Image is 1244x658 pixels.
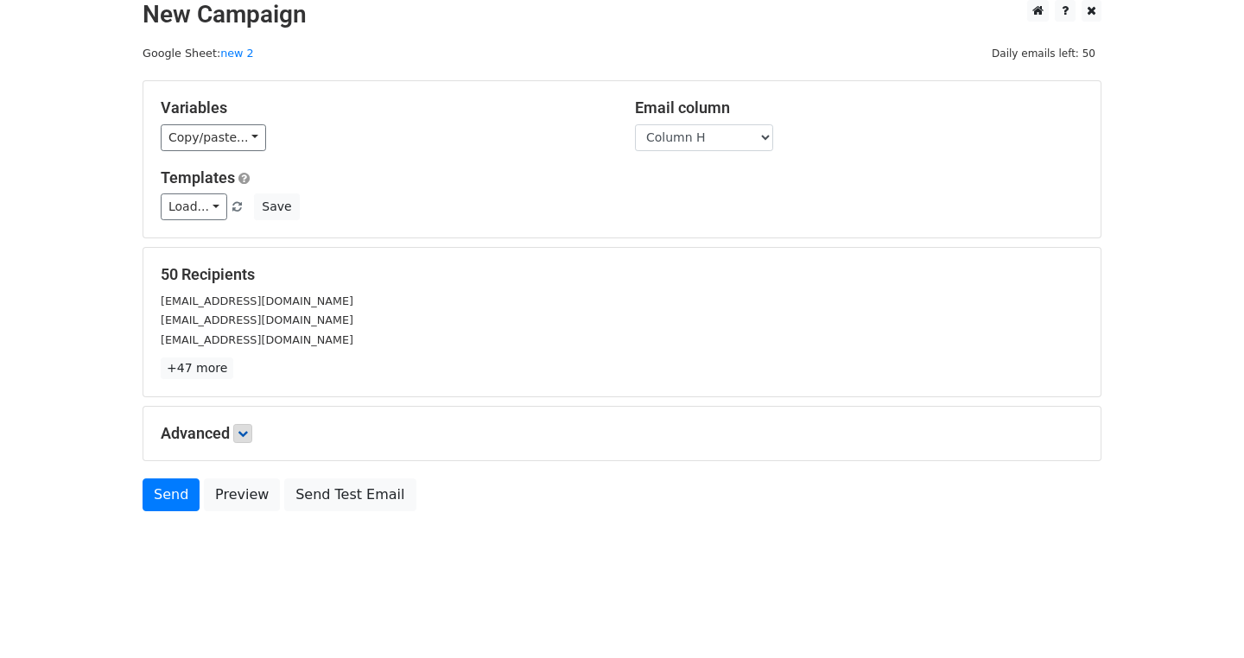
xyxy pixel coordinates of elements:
[161,193,227,220] a: Load...
[986,47,1101,60] a: Daily emails left: 50
[161,424,1083,443] h5: Advanced
[161,168,235,187] a: Templates
[220,47,254,60] a: new 2
[161,294,353,307] small: [EMAIL_ADDRESS][DOMAIN_NAME]
[254,193,299,220] button: Save
[161,265,1083,284] h5: 50 Recipients
[1158,575,1244,658] iframe: Chat Widget
[204,478,280,511] a: Preview
[161,98,609,117] h5: Variables
[161,357,233,379] a: +47 more
[1158,575,1244,658] div: Виджет чата
[161,313,353,326] small: [EMAIL_ADDRESS][DOMAIN_NAME]
[161,124,266,151] a: Copy/paste...
[635,98,1083,117] h5: Email column
[161,333,353,346] small: [EMAIL_ADDRESS][DOMAIN_NAME]
[143,478,200,511] a: Send
[284,478,416,511] a: Send Test Email
[986,44,1101,63] span: Daily emails left: 50
[143,47,254,60] small: Google Sheet:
